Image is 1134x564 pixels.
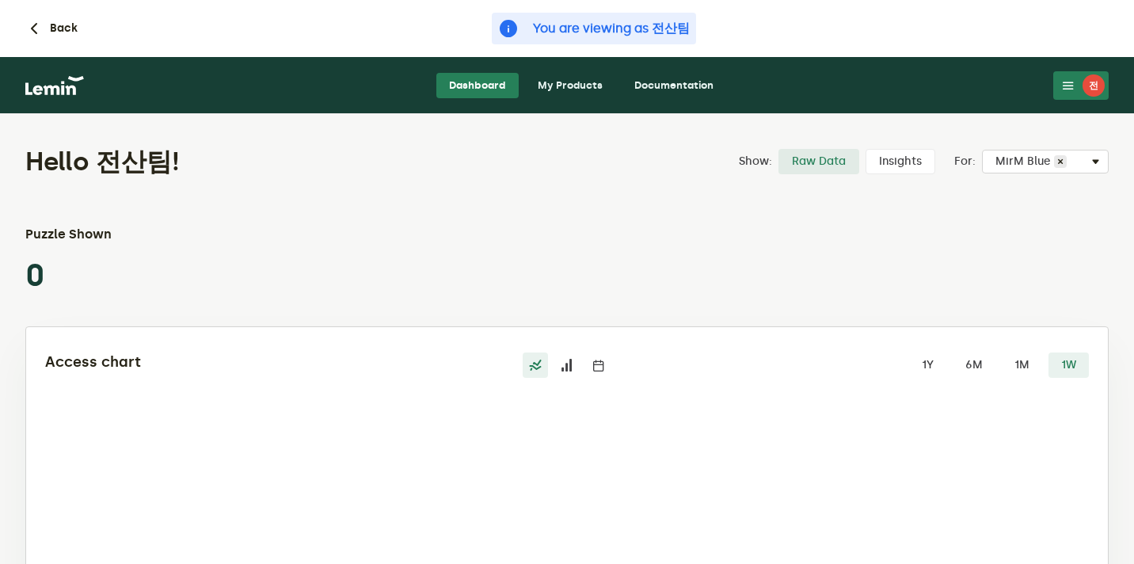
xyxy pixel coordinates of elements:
a: Documentation [622,73,726,98]
button: Back [25,19,78,38]
label: 6M [953,352,995,378]
label: Raw Data [778,149,859,174]
label: 1Y [908,352,946,378]
label: 1M [1002,352,1042,378]
div: 전 [1083,74,1105,97]
span: You are viewing as 전산팀 [533,19,690,38]
label: 1W [1048,352,1089,378]
label: Insights [866,149,935,174]
h2: Access chart [45,352,393,372]
button: 전 [1053,71,1109,100]
img: logo [25,76,84,95]
h1: Hello 전산팀! [25,146,629,177]
h3: Puzzle Shown [25,225,162,244]
a: My Products [525,73,615,98]
p: 0 [25,257,162,295]
label: For: [954,155,976,168]
span: MirM Blue [995,155,1054,168]
label: Show: [739,155,772,168]
a: Dashboard [436,73,519,98]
